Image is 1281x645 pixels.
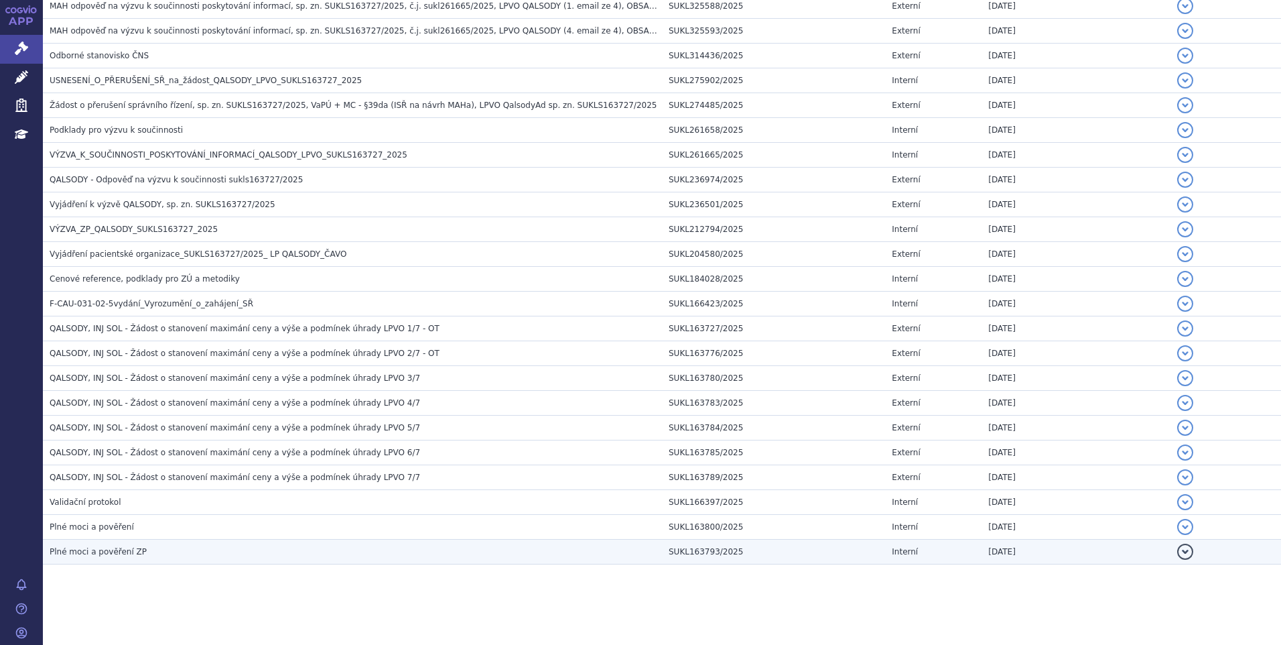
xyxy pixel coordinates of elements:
[982,44,1170,68] td: [DATE]
[982,540,1170,565] td: [DATE]
[982,441,1170,465] td: [DATE]
[982,68,1170,93] td: [DATE]
[50,150,407,160] span: VÝZVA_K_SOUČINNOSTI_POSKYTOVÁNÍ_INFORMACÍ_QALSODY_LPVO_SUKLS163727_2025
[662,217,885,242] td: SUKL212794/2025
[892,175,920,184] span: Externí
[1177,345,1193,361] button: detail
[50,76,362,85] span: USNESENÍ_O_PŘERUŠENÍ_SŘ_na_žádost_QALSODY_LPVO_SUKLS163727_2025
[50,547,147,556] span: Plné moci a pověření ZP
[892,125,918,135] span: Interní
[50,225,218,234] span: VÝZVA_ZP_QALSODY_SUKLS163727_2025
[892,249,920,259] span: Externí
[982,217,1170,242] td: [DATE]
[662,143,885,168] td: SUKL261665/2025
[892,101,920,110] span: Externí
[50,373,420,383] span: QALSODY, INJ SOL - Žádost o stanovení maximání ceny a výše a podmínek úhrady LPVO 3/7
[892,349,920,358] span: Externí
[892,299,918,308] span: Interní
[50,448,420,457] span: QALSODY, INJ SOL - Žádost o stanovení maximání ceny a výše a podmínek úhrady LPVO 6/7
[982,118,1170,143] td: [DATE]
[892,26,920,36] span: Externí
[1177,420,1193,436] button: detail
[982,267,1170,292] td: [DATE]
[1177,172,1193,188] button: detail
[1177,296,1193,312] button: detail
[982,465,1170,490] td: [DATE]
[662,391,885,416] td: SUKL163783/2025
[892,522,918,532] span: Interní
[662,93,885,118] td: SUKL274485/2025
[50,398,420,408] span: QALSODY, INJ SOL - Žádost o stanovení maximání ceny a výše a podmínek úhrady LPVO 4/7
[1177,445,1193,461] button: detail
[892,225,918,234] span: Interní
[50,51,149,60] span: Odborné stanovisko ČNS
[662,341,885,366] td: SUKL163776/2025
[982,366,1170,391] td: [DATE]
[892,1,920,11] span: Externí
[1177,469,1193,485] button: detail
[1177,271,1193,287] button: detail
[982,316,1170,341] td: [DATE]
[50,249,346,259] span: Vyjádření pacientské organizace_SUKLS163727/2025_ LP QALSODY_ČAVO
[662,267,885,292] td: SUKL184028/2025
[1177,23,1193,39] button: detail
[982,93,1170,118] td: [DATE]
[1177,320,1193,337] button: detail
[662,168,885,192] td: SUKL236974/2025
[982,416,1170,441] td: [DATE]
[662,366,885,391] td: SUKL163780/2025
[662,292,885,316] td: SUKL166423/2025
[50,125,183,135] span: Podklady pro výzvu k součinnosti
[50,175,303,184] span: QALSODY - Odpověď na výzvu k součinnosti sukls163727/2025
[892,398,920,408] span: Externí
[662,19,885,44] td: SUKL325593/2025
[1177,72,1193,89] button: detail
[982,341,1170,366] td: [DATE]
[50,349,440,358] span: QALSODY, INJ SOL - Žádost o stanovení maximání ceny a výše a podmínek úhrady LPVO 2/7 - OT
[1177,196,1193,213] button: detail
[892,473,920,482] span: Externí
[892,497,918,507] span: Interní
[1177,544,1193,560] button: detail
[892,448,920,457] span: Externí
[50,26,836,36] span: MAH odpověď na výzvu k součinnosti poskytování informací, sp. zn. SUKLS163727/2025, č.j. sukl2616...
[50,423,420,432] span: QALSODY, INJ SOL - Žádost o stanovení maximání ceny a výše a podmínek úhrady LPVO 5/7
[662,316,885,341] td: SUKL163727/2025
[50,522,134,532] span: Plné moci a pověření
[662,540,885,565] td: SUKL163793/2025
[50,1,836,11] span: MAH odpověď na výzvu k součinnosti poskytování informací, sp. zn. SUKLS163727/2025, č.j. sukl2616...
[892,200,920,209] span: Externí
[1177,48,1193,64] button: detail
[982,391,1170,416] td: [DATE]
[982,168,1170,192] td: [DATE]
[1177,147,1193,163] button: detail
[1177,494,1193,510] button: detail
[982,19,1170,44] td: [DATE]
[892,324,920,333] span: Externí
[662,192,885,217] td: SUKL236501/2025
[662,118,885,143] td: SUKL261658/2025
[1177,221,1193,237] button: detail
[892,373,920,383] span: Externí
[982,192,1170,217] td: [DATE]
[892,51,920,60] span: Externí
[982,490,1170,515] td: [DATE]
[1177,97,1193,113] button: detail
[1177,370,1193,386] button: detail
[662,242,885,267] td: SUKL204580/2025
[892,76,918,85] span: Interní
[50,473,420,482] span: QALSODY, INJ SOL - Žádost o stanovení maximání ceny a výše a podmínek úhrady LPVO 7/7
[50,200,275,209] span: Vyjádření k výzvě QALSODY, sp. zn. SUKLS163727/2025
[662,465,885,490] td: SUKL163789/2025
[982,515,1170,540] td: [DATE]
[50,101,657,110] span: Žádost o přerušení správního řízení, sp. zn. SUKLS163727/2025, VaPÚ + MC - §39da (ISŘ na návrh MA...
[50,497,121,507] span: Validační protokol
[1177,519,1193,535] button: detail
[50,324,440,333] span: QALSODY, INJ SOL - Žádost o stanovení maximání ceny a výše a podmínek úhrady LPVO 1/7 - OT
[662,68,885,93] td: SUKL275902/2025
[892,423,920,432] span: Externí
[982,143,1170,168] td: [DATE]
[982,292,1170,316] td: [DATE]
[892,150,918,160] span: Interní
[662,441,885,465] td: SUKL163785/2025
